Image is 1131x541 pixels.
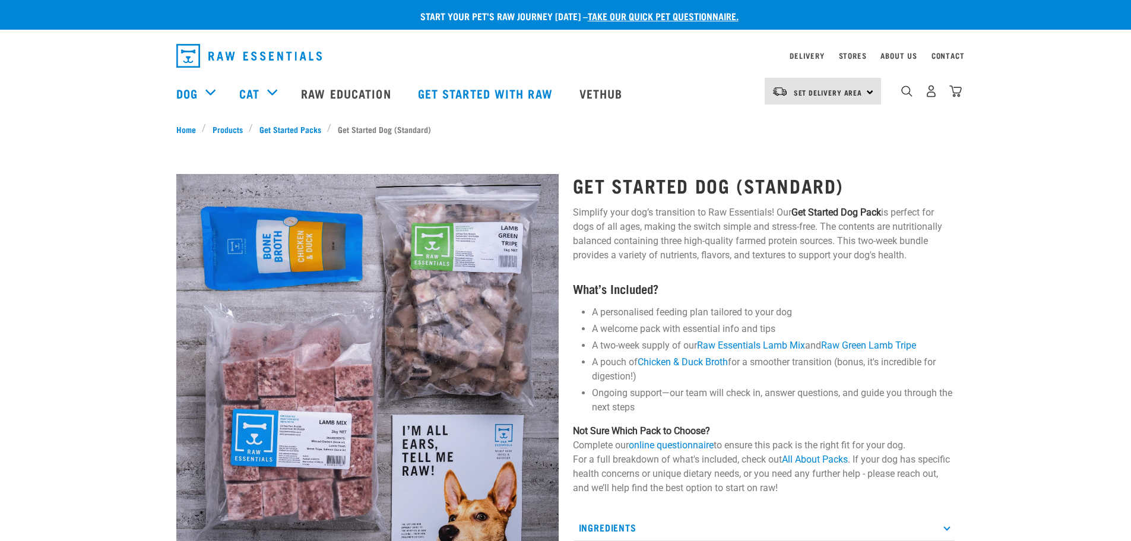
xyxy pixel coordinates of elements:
[588,13,739,18] a: take our quick pet questionnaire.
[167,39,965,72] nav: dropdown navigation
[772,86,788,97] img: van-moving.png
[592,355,955,384] li: A pouch of for a smoother transition (bonus, it's incredible for digestion!)
[949,85,962,97] img: home-icon@2x.png
[592,322,955,336] li: A welcome pack with essential info and tips
[239,84,259,102] a: Cat
[592,338,955,353] li: A two-week supply of our and
[592,386,955,415] li: Ongoing support—our team will check in, answer questions, and guide you through the next steps
[821,340,916,351] a: Raw Green Lamb Tripe
[568,69,638,117] a: Vethub
[573,425,710,436] strong: Not Sure Which Pack to Choose?
[573,205,955,262] p: Simplify your dog’s transition to Raw Essentials! Our is perfect for dogs of all ages, making the...
[697,340,805,351] a: Raw Essentials Lamb Mix
[176,44,322,68] img: Raw Essentials Logo
[406,69,568,117] a: Get started with Raw
[289,69,405,117] a: Raw Education
[592,305,955,319] li: A personalised feeding plan tailored to your dog
[573,175,955,196] h1: Get Started Dog (Standard)
[782,454,848,465] a: All About Packs
[638,356,728,368] a: Chicken & Duck Broth
[790,53,824,58] a: Delivery
[573,285,658,292] strong: What’s Included?
[901,86,913,97] img: home-icon-1@2x.png
[629,439,714,451] a: online questionnaire
[925,85,937,97] img: user.png
[573,424,955,495] p: Complete our to ensure this pack is the right fit for your dog. For a full breakdown of what's in...
[794,90,863,94] span: Set Delivery Area
[880,53,917,58] a: About Us
[206,123,249,135] a: Products
[253,123,327,135] a: Get Started Packs
[839,53,867,58] a: Stores
[573,514,955,541] p: Ingredients
[176,123,955,135] nav: breadcrumbs
[176,84,198,102] a: Dog
[176,123,202,135] a: Home
[791,207,881,218] strong: Get Started Dog Pack
[932,53,965,58] a: Contact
